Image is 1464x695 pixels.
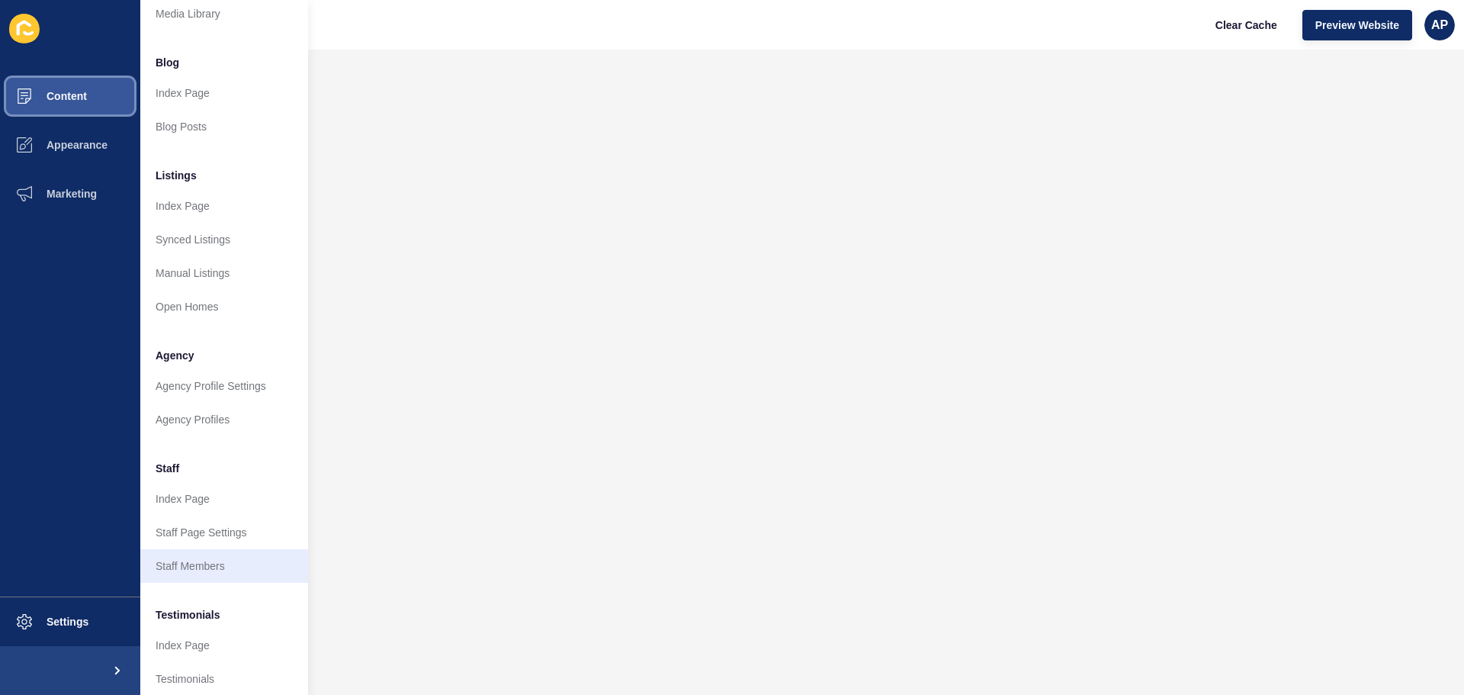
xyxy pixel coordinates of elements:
[1302,10,1412,40] button: Preview Website
[156,461,179,476] span: Staff
[140,516,308,549] a: Staff Page Settings
[156,168,197,183] span: Listings
[140,110,308,143] a: Blog Posts
[1215,18,1277,33] span: Clear Cache
[1202,10,1290,40] button: Clear Cache
[1315,18,1399,33] span: Preview Website
[140,629,308,662] a: Index Page
[1431,18,1448,33] span: AP
[140,256,308,290] a: Manual Listings
[140,482,308,516] a: Index Page
[156,607,220,623] span: Testimonials
[156,348,194,363] span: Agency
[140,290,308,323] a: Open Homes
[140,369,308,403] a: Agency Profile Settings
[156,55,179,70] span: Blog
[140,189,308,223] a: Index Page
[140,223,308,256] a: Synced Listings
[140,76,308,110] a: Index Page
[140,549,308,583] a: Staff Members
[140,403,308,436] a: Agency Profiles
